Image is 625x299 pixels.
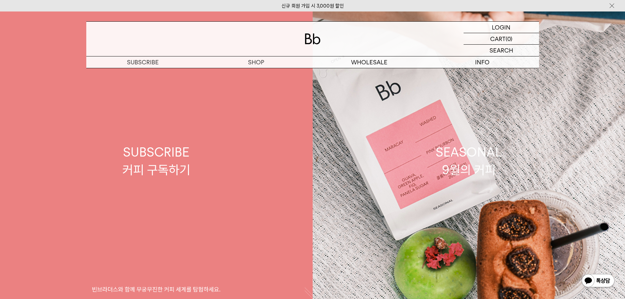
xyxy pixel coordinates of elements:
a: 신규 회원 가입 시 3,000원 할인 [281,3,344,9]
p: (0) [506,33,512,44]
div: SEASONAL 9월의 커피 [436,143,502,178]
p: LOGIN [492,22,510,33]
a: CART (0) [464,33,539,45]
p: SEARCH [490,45,513,56]
div: SUBSCRIBE 커피 구독하기 [122,143,190,178]
p: WHOLESALE [313,56,426,68]
img: 카카오톡 채널 1:1 채팅 버튼 [581,273,615,289]
img: 로고 [305,33,321,44]
a: SUBSCRIBE [86,56,199,68]
a: LOGIN [464,22,539,33]
p: CART [490,33,506,44]
a: SHOP [199,56,313,68]
p: INFO [426,56,539,68]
